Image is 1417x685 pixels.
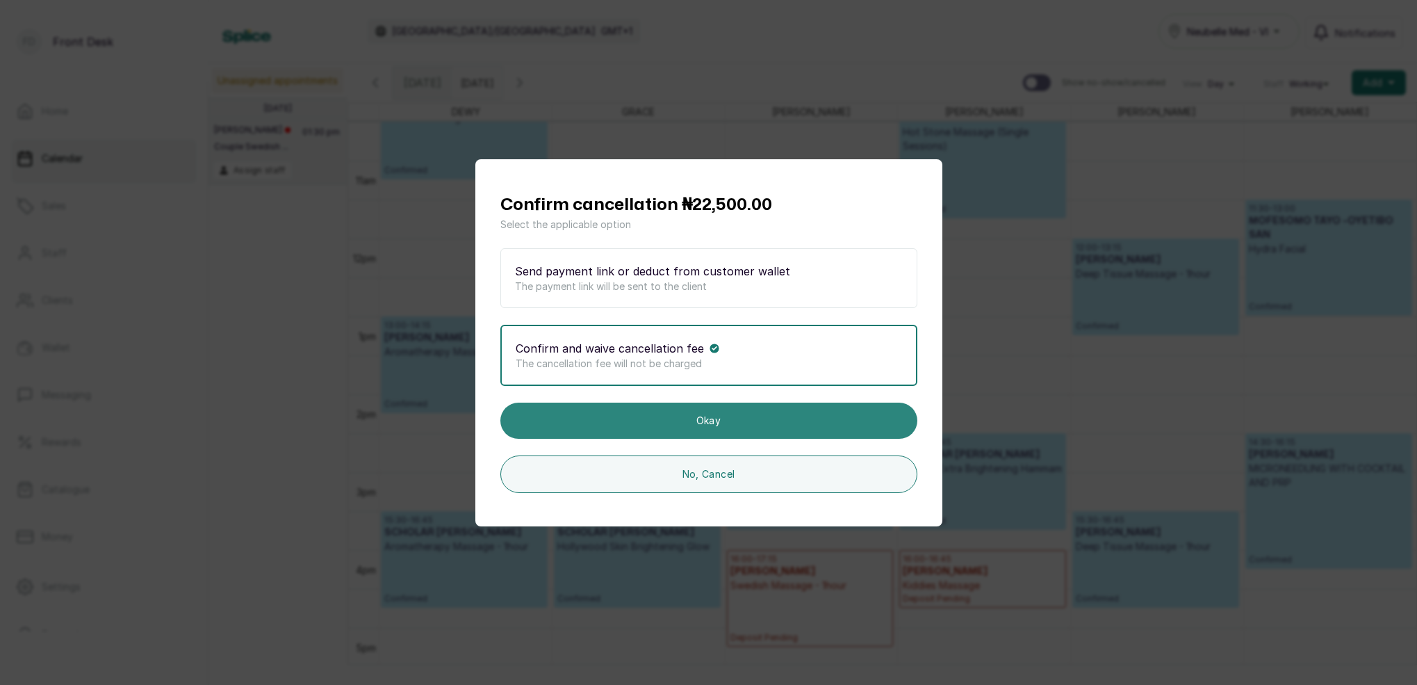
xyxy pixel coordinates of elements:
[515,263,790,280] p: Send payment link or deduct from customer wallet
[515,280,903,293] p: The payment link will be sent to the client
[500,403,917,439] button: Okay
[516,357,902,371] p: The cancellation fee will not be charged
[500,218,917,232] p: Select the applicable option
[500,456,917,493] button: No, Cancel
[500,193,917,218] h1: Confirm cancellation ₦22,500.00
[516,340,704,357] p: Confirm and waive cancellation fee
